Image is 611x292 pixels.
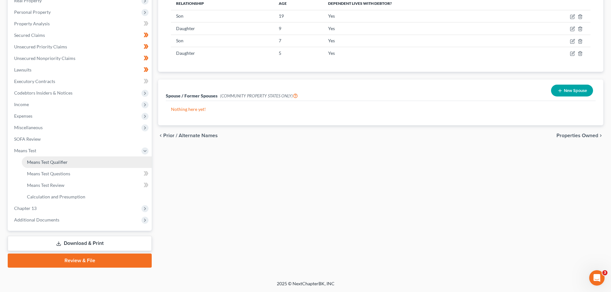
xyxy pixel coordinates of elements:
i: chevron_left [158,133,163,138]
span: Income [14,102,29,107]
td: Son [171,35,274,47]
span: Property Analysis [14,21,50,26]
iframe: Intercom live chat [589,270,605,286]
td: Daughter [171,47,274,59]
td: 5 [274,47,323,59]
span: Unsecured Nonpriority Claims [14,55,75,61]
td: Daughter [171,22,274,35]
td: Yes [323,10,522,22]
a: Unsecured Priority Claims [9,41,152,53]
a: Unsecured Nonpriority Claims [9,53,152,64]
button: chevron_left Prior / Alternate Names [158,133,218,138]
a: Calculation and Presumption [22,191,152,203]
a: Download & Print [8,236,152,251]
td: Son [171,10,274,22]
span: Unsecured Priority Claims [14,44,67,49]
span: Prior / Alternate Names [163,133,218,138]
span: Chapter 13 [14,205,37,211]
span: SOFA Review [14,136,41,142]
a: Property Analysis [9,18,152,29]
a: Means Test Review [22,179,152,191]
span: 3 [602,270,607,275]
td: Yes [323,22,522,35]
span: Miscellaneous [14,125,43,130]
a: SOFA Review [9,133,152,145]
button: New Spouse [551,85,593,96]
td: 19 [274,10,323,22]
a: Executory Contracts [9,76,152,87]
span: Executory Contracts [14,79,55,84]
td: Yes [323,47,522,59]
span: Expenses [14,113,32,119]
span: Secured Claims [14,32,45,38]
span: Additional Documents [14,217,59,222]
a: Lawsuits [9,64,152,76]
span: Properties Owned [556,133,598,138]
a: Means Test Qualifier [22,156,152,168]
td: 9 [274,22,323,35]
span: Spouse / Former Spouses [166,93,217,98]
span: Means Test [14,148,36,153]
span: Lawsuits [14,67,31,72]
a: Means Test Questions [22,168,152,179]
td: 7 [274,35,323,47]
span: Personal Property [14,9,51,15]
span: Means Test Qualifier [27,159,68,165]
span: Means Test Questions [27,171,70,176]
a: Review & File [8,254,152,268]
button: Properties Owned chevron_right [556,133,603,138]
p: Nothing here yet! [171,106,590,113]
td: Yes [323,35,522,47]
span: Means Test Review [27,182,64,188]
i: chevron_right [598,133,603,138]
div: 2025 © NextChapterBK, INC [123,280,488,292]
span: Calculation and Presumption [27,194,85,199]
span: Codebtors Insiders & Notices [14,90,72,96]
span: (COMMUNITY PROPERTY STATES ONLY) [220,93,298,98]
a: Secured Claims [9,29,152,41]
